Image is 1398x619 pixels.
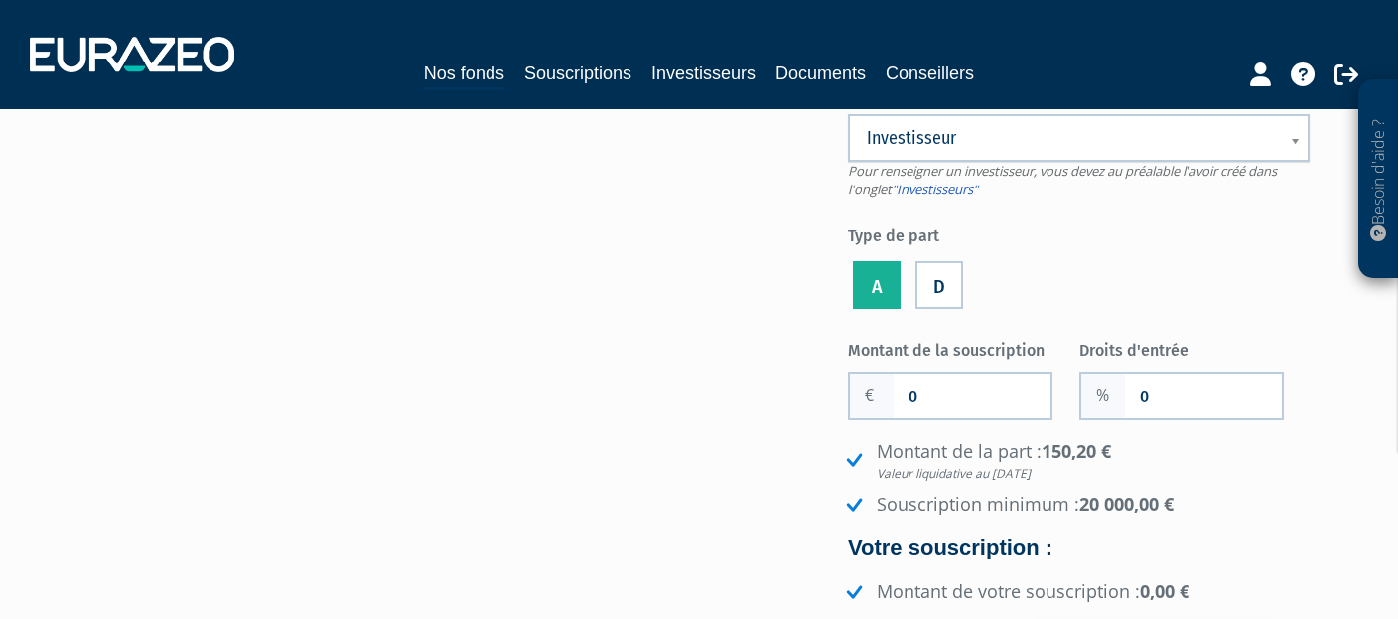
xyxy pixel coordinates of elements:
a: Souscriptions [524,60,631,87]
a: Nos fonds [424,60,504,90]
strong: 0,00 € [1140,579,1189,603]
li: Montant de votre souscription : [842,579,1310,605]
li: Montant de la part : [842,439,1310,482]
a: Documents [775,60,866,87]
label: Type de part [848,218,1310,248]
a: Investisseurs [651,60,756,87]
label: Droits d'entrée [1079,333,1311,363]
input: Montant de la souscription souhaité [894,374,1050,418]
label: Montant de la souscription [848,333,1079,363]
li: Souscription minimum : [842,492,1310,518]
em: Valeur liquidative au [DATE] [877,465,1310,482]
label: D [915,261,963,309]
h4: Votre souscription : [848,536,1310,559]
strong: 150,20 € [877,439,1310,482]
p: Besoin d'aide ? [1367,90,1390,269]
input: Frais d'entrée [1125,374,1282,418]
a: Conseillers [886,60,974,87]
strong: 20 000,00 € [1079,492,1174,516]
label: A [853,261,901,309]
img: 1732889491-logotype_eurazeo_blanc_rvb.png [30,37,234,72]
span: Pour renseigner un investisseur, vous devez au préalable l'avoir créé dans l'onglet [848,162,1277,198]
span: Investisseur [867,126,1265,150]
a: "Investisseurs" [892,181,978,198]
